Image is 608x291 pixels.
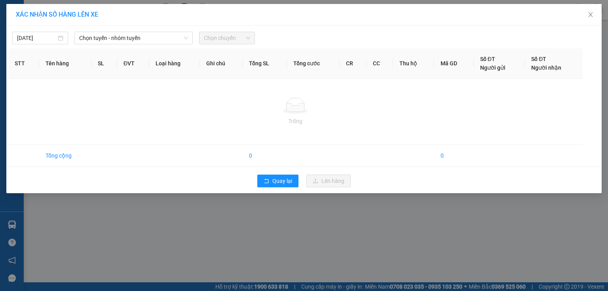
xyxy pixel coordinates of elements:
span: rollback [264,178,269,184]
div: Bách Khoa [7,7,62,16]
th: Mã GD [434,48,474,79]
th: SL [91,48,117,79]
span: XÁC NHẬN SỐ HÀNG LÊN XE [16,11,98,18]
span: NAM SƠN [68,45,106,73]
th: Loại hàng [149,48,200,79]
div: DƯƠNG [68,25,131,34]
div: [PERSON_NAME] [68,7,131,25]
div: 0383113398 [68,34,131,45]
span: Số ĐT [480,56,495,62]
th: ĐVT [117,48,149,79]
td: 0 [434,145,474,167]
th: Tổng SL [243,48,287,79]
th: CC [367,48,393,79]
div: 0886007167 [7,16,62,27]
span: Số ĐT [531,56,546,62]
td: 0 [243,145,287,167]
span: DĐ: [68,49,79,58]
th: CR [340,48,366,79]
span: Chọn tuyến - nhóm tuyến [79,32,188,44]
td: Tổng cộng [39,145,91,167]
button: rollbackQuay lại [257,175,298,187]
th: STT [8,48,39,79]
span: Chọn chuyến [204,32,250,44]
button: uploadLên hàng [306,175,351,187]
span: Người gửi [480,65,505,71]
th: Thu hộ [393,48,434,79]
span: Người nhận [531,65,561,71]
button: Close [579,4,602,26]
th: Ghi chú [200,48,243,79]
span: Gửi: [7,8,19,16]
input: 14/10/2025 [17,34,56,42]
div: Trống [15,117,576,126]
span: down [184,36,188,40]
span: close [587,11,594,18]
th: Tổng cước [287,48,340,79]
span: Quay lại [272,177,292,185]
th: Tên hàng [39,48,91,79]
span: Nhận: [68,7,87,15]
